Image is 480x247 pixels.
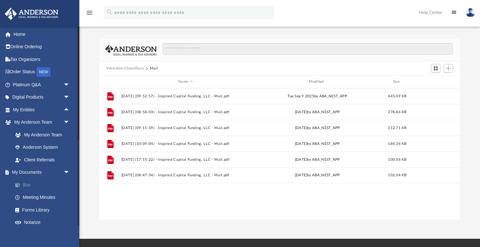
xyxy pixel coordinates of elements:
[63,116,76,129] span: arrow_drop_down
[388,126,406,130] span: 212.71 KB
[253,109,382,115] div: [DATE] by ABA_NEST_APP
[63,91,76,104] span: arrow_drop_down
[4,66,79,79] a: Order StatusNEW
[163,43,453,55] input: Search files and folders
[150,66,158,71] button: Mail
[9,191,79,204] a: Meeting Minutes
[4,166,79,179] a: My Documentsarrow_drop_down
[63,166,76,179] span: arrow_drop_down
[388,110,406,114] span: 278.86 KB
[63,78,76,91] span: arrow_drop_down
[4,41,79,53] a: Online Ordering
[253,125,382,131] div: [DATE] by ABA_NEST_APP
[106,9,113,16] i: search
[86,12,93,16] a: menu
[444,64,453,73] button: Add
[385,79,410,85] div: Size
[388,158,406,161] span: 100.58 KB
[121,126,250,130] button: [DATE] (09:11:39) - Inspired Capital Funding, LLC - Mail.pdf
[466,8,475,17] img: User Pic
[4,78,79,91] a: Platinum Q&Aarrow_drop_down
[431,64,441,73] button: Switch to Grid View
[253,141,382,147] div: [DATE] by ABA_NEST_APP
[4,91,79,104] a: Digital Productsarrow_drop_down
[121,142,250,146] button: [DATE] (10:09:04) - Inspired Capital Funding, LLC - Mail.pdf
[253,94,382,99] div: Tue Sep 9 2025 by ABA_NEST_APP
[106,66,144,71] button: Viewable-ClientDocs
[9,153,76,166] a: Client Referrals
[121,158,250,162] button: [DATE] (17:15:22) - Inspired Capital Funding, LLC - Mail.pdf
[4,116,76,129] a: My Anderson Teamarrow_drop_down
[102,79,118,85] div: id
[388,142,406,146] span: 184.36 KB
[63,103,76,116] span: arrow_drop_up
[4,28,79,41] a: Home
[9,128,73,141] a: My Anderson Team
[9,179,79,191] a: Box
[3,8,60,20] img: Anderson Advisors Platinum Portal
[253,157,382,163] div: [DATE] by ABA_NEST_APP
[253,79,382,85] div: Modified
[9,141,76,154] a: Anderson System
[121,94,250,98] button: [DATE] (09:52:57) - Inspired Capital Funding, LLC - Mail.pdf
[413,79,457,85] div: id
[388,94,406,98] span: 445.09 KB
[9,216,79,229] a: Notarize
[121,79,250,85] div: Name
[86,9,93,16] i: menu
[253,172,382,178] div: [DATE] by ABA_NEST_APP
[388,173,406,177] span: 102.04 KB
[99,88,460,220] div: grid
[121,173,250,177] button: [DATE] (08:47:34) - Inspired Capital Funding, LLC - Mail.pdf
[4,103,79,116] a: My Entitiesarrow_drop_up
[9,204,76,216] a: Forms Library
[4,53,79,66] a: Tax Organizers
[37,67,50,77] div: NEW
[121,110,250,114] button: [DATE] (08:58:03) - Inspired Capital Funding, LLC - Mail.pdf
